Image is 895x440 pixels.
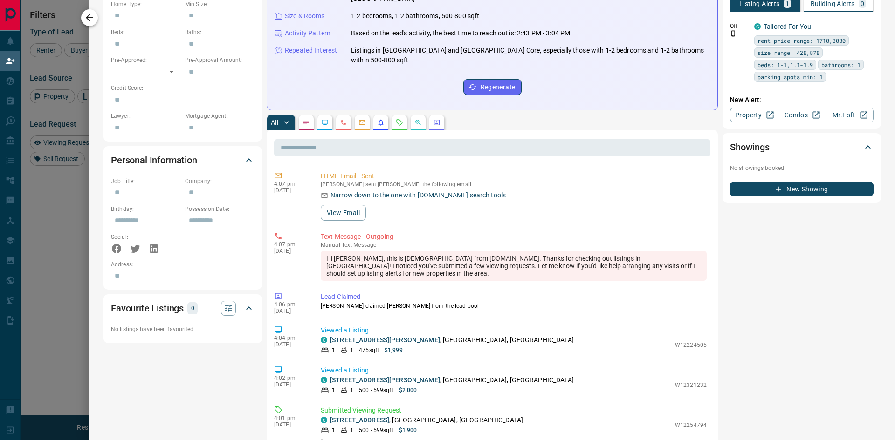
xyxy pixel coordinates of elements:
[274,415,307,421] p: 4:01 pm
[730,22,749,30] p: Off
[330,190,506,200] p: Narrow down to the one with [DOMAIN_NAME] search tools
[321,337,327,343] div: condos.ca
[730,136,874,158] div: Showings
[190,303,195,313] p: 0
[433,119,441,126] svg: Agent Actions
[754,23,761,30] div: condos.ca
[730,108,778,122] a: Property
[332,426,335,434] p: 1
[359,386,393,394] p: 500 - 599 sqft
[321,366,707,375] p: Viewed a Listing
[274,301,307,308] p: 4:06 pm
[274,248,307,254] p: [DATE]
[274,421,307,428] p: [DATE]
[785,0,789,7] p: 1
[111,56,180,64] p: Pre-Approved:
[675,421,707,429] p: W12254794
[330,376,440,384] a: [STREET_ADDRESS][PERSON_NAME]
[757,48,819,57] span: size range: 428,878
[321,242,707,248] p: Text Message
[778,108,826,122] a: Condos
[321,377,327,383] div: condos.ca
[332,346,335,354] p: 1
[274,308,307,314] p: [DATE]
[285,28,330,38] p: Activity Pattern
[330,335,574,345] p: , [GEOGRAPHIC_DATA], [GEOGRAPHIC_DATA]
[330,415,523,425] p: , [GEOGRAPHIC_DATA], [GEOGRAPHIC_DATA]
[340,119,347,126] svg: Calls
[377,119,385,126] svg: Listing Alerts
[826,108,874,122] a: Mr.Loft
[111,84,255,92] p: Credit Score:
[274,341,307,348] p: [DATE]
[111,149,255,171] div: Personal Information
[111,301,184,316] h2: Favourite Listings
[385,346,403,354] p: $1,999
[351,28,570,38] p: Based on the lead's activity, the best time to reach out is: 2:43 PM - 3:04 PM
[285,11,325,21] p: Size & Rooms
[350,426,353,434] p: 1
[730,182,874,196] button: New Showing
[321,242,340,248] span: manual
[358,119,366,126] svg: Emails
[321,171,707,181] p: HTML Email - Sent
[730,164,874,172] p: No showings booked
[274,375,307,381] p: 4:02 pm
[185,177,255,185] p: Company:
[359,346,379,354] p: 475 sqft
[321,181,707,188] p: [PERSON_NAME] sent [PERSON_NAME] the following email
[350,346,353,354] p: 1
[185,205,255,213] p: Possession Date:
[730,95,874,105] p: New Alert:
[332,386,335,394] p: 1
[321,406,707,415] p: Submitted Viewing Request
[757,60,813,69] span: beds: 1-1,1.1-1.9
[185,56,255,64] p: Pre-Approval Amount:
[399,386,417,394] p: $2,000
[739,0,780,7] p: Listing Alerts
[274,381,307,388] p: [DATE]
[675,381,707,389] p: W12321232
[111,233,180,241] p: Social:
[321,119,329,126] svg: Lead Browsing Activity
[111,260,255,269] p: Address:
[330,416,389,424] a: [STREET_ADDRESS]
[730,30,737,37] svg: Push Notification Only
[285,46,337,55] p: Repeated Interest
[351,46,710,65] p: Listings in [GEOGRAPHIC_DATA] and [GEOGRAPHIC_DATA] Core, especially those with 1-2 bedrooms and ...
[399,426,417,434] p: $1,900
[330,375,574,385] p: , [GEOGRAPHIC_DATA], [GEOGRAPHIC_DATA]
[350,386,353,394] p: 1
[274,335,307,341] p: 4:04 pm
[861,0,864,7] p: 0
[111,153,197,168] h2: Personal Information
[414,119,422,126] svg: Opportunities
[321,325,707,335] p: Viewed a Listing
[321,417,327,423] div: condos.ca
[271,119,278,126] p: All
[463,79,522,95] button: Regenerate
[274,241,307,248] p: 4:07 pm
[321,232,707,242] p: Text Message - Outgoing
[303,119,310,126] svg: Notes
[396,119,403,126] svg: Requests
[111,112,180,120] p: Lawyer:
[111,325,255,333] p: No listings have been favourited
[111,297,255,319] div: Favourite Listings0
[811,0,855,7] p: Building Alerts
[111,177,180,185] p: Job Title:
[321,292,707,302] p: Lead Claimed
[274,187,307,194] p: [DATE]
[321,205,366,221] button: View Email
[359,426,393,434] p: 500 - 599 sqft
[185,112,255,120] p: Mortgage Agent:
[111,205,180,213] p: Birthday:
[321,251,707,281] div: Hi [PERSON_NAME], this is [DEMOGRAPHIC_DATA] from [DOMAIN_NAME]. Thanks for checking out listings...
[675,341,707,349] p: W12224505
[111,28,180,36] p: Beds:
[764,23,811,30] a: Tailored For You
[351,11,479,21] p: 1-2 bedrooms, 1-2 bathrooms, 500-800 sqft
[330,336,440,344] a: [STREET_ADDRESS][PERSON_NAME]
[730,140,770,155] h2: Showings
[757,72,823,81] span: parking spots min: 1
